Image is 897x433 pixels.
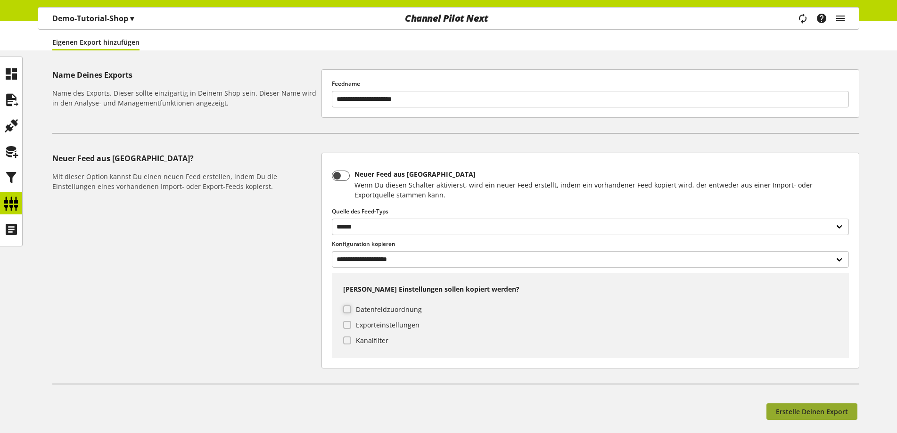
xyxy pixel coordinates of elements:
span: ▾ [130,13,134,24]
h6: Name des Exports. Dieser sollte einzigartig in Deinem Shop sein. Dieser Name wird in den Analyse-... [52,88,318,108]
span: Exporteinstellungen [351,321,420,329]
span: Kanalfilter [351,336,388,345]
span: Erstelle Deinen Export [776,407,848,417]
span: Konfiguration kopieren [332,240,395,248]
button: Erstelle Deinen Export [766,403,857,420]
span: Datenfeldzuordnung [351,305,422,314]
h5: Name Deines Exports [52,69,318,81]
span: Feedname [332,80,360,88]
nav: main navigation [38,7,859,30]
a: Eigenen Export hinzufügen [52,37,140,47]
div: Wenn Du diesen Schalter aktivierst, wird ein neuer Feed erstellt, indem ein vorhandener Feed kopi... [354,180,849,200]
span: Quelle des Feed-Typs [332,207,388,215]
p: Demo-Tutorial-Shop [52,13,134,24]
label: Datenfeldzuordnung einschließlich Produktfilter und benutzerdefinierte Datenfelder [343,305,422,314]
h3: [PERSON_NAME] Einstellungen sollen kopiert werden? [343,284,838,294]
h6: Mit dieser Option kannst Du einen neuen Feed erstellen, indem Du die Einstellungen eines vorhande... [52,172,318,191]
div: Neuer Feed aus [GEOGRAPHIC_DATA] [354,171,849,178]
h5: Neuer Feed aus [GEOGRAPHIC_DATA]? [52,153,318,164]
